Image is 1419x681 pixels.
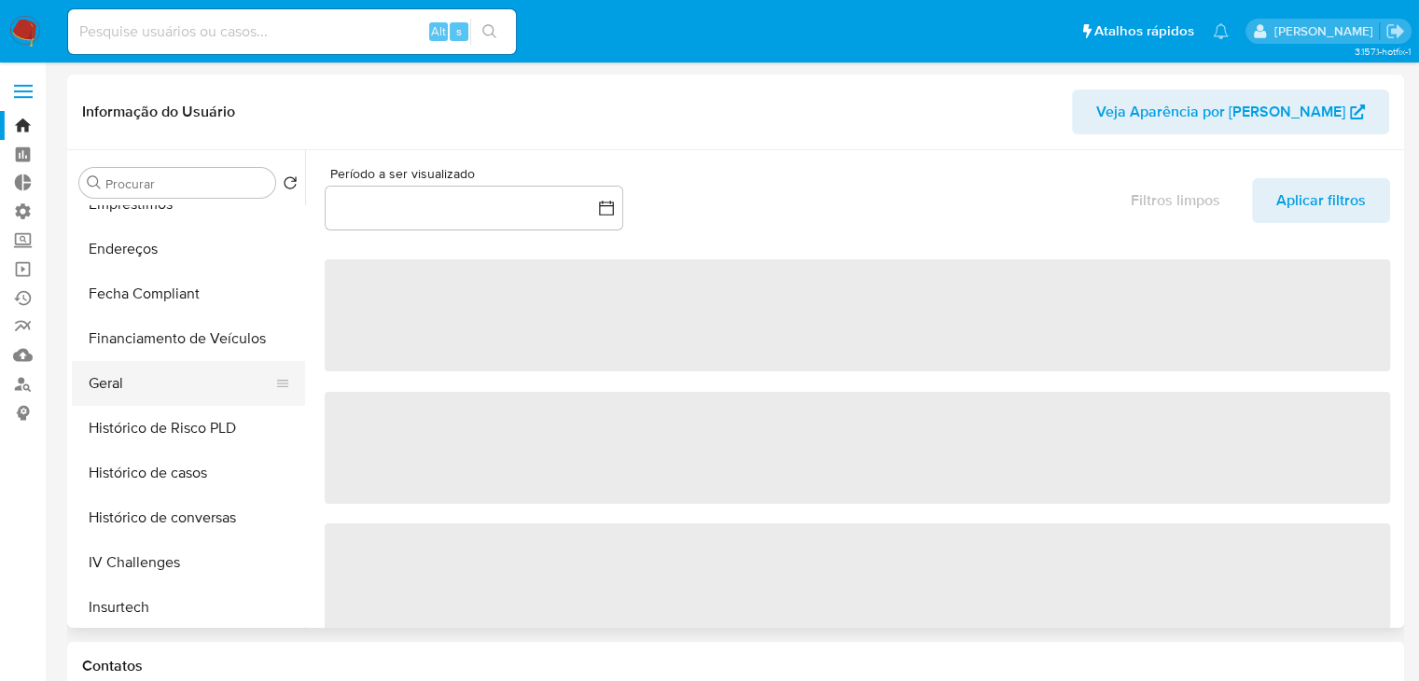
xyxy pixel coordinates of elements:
[82,103,235,121] h1: Informação do Usuário
[72,540,305,585] button: IV Challenges
[1213,23,1229,39] a: Notificações
[72,227,305,271] button: Endereços
[72,316,305,361] button: Financiamento de Veículos
[470,19,508,45] button: search-icon
[72,495,305,540] button: Histórico de conversas
[1385,21,1405,41] a: Sair
[72,585,305,630] button: Insurtech
[87,175,102,190] button: Procurar
[72,271,305,316] button: Fecha Compliant
[1094,21,1194,41] span: Atalhos rápidos
[72,361,290,406] button: Geral
[1072,90,1389,134] button: Veja Aparência por [PERSON_NAME]
[68,20,516,44] input: Pesquise usuários ou casos...
[82,657,1389,675] h1: Contatos
[1096,90,1345,134] span: Veja Aparência por [PERSON_NAME]
[72,406,305,451] button: Histórico de Risco PLD
[1273,22,1379,40] p: matias.logusso@mercadopago.com.br
[431,22,446,40] span: Alt
[456,22,462,40] span: s
[283,175,298,196] button: Retornar ao pedido padrão
[72,451,305,495] button: Histórico de casos
[105,175,268,192] input: Procurar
